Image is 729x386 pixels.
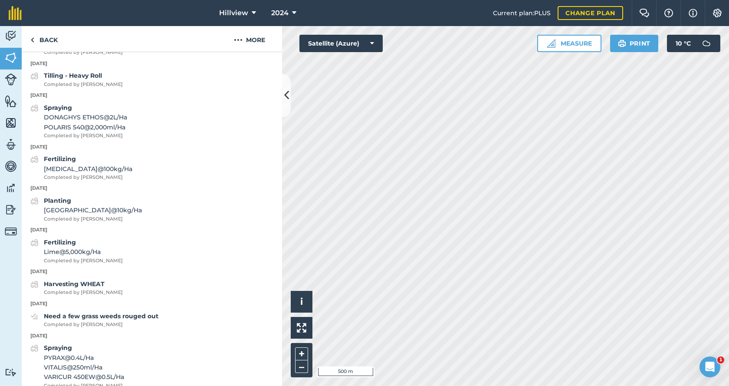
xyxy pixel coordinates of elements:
[30,238,123,264] a: FertilizingLime@5,000kg/HaCompleted by [PERSON_NAME]
[44,112,127,122] span: DONAGHYS ETHOS @ 2 L / Ha
[30,71,39,81] img: svg+xml;base64,PD94bWwgdmVyc2lvbj0iMS4wIiBlbmNvZGluZz0idXRmLTgiPz4KPCEtLSBHZW5lcmF0b3I6IEFkb2JlIE...
[712,9,722,17] img: A cog icon
[44,344,72,352] strong: Spraying
[22,332,282,340] p: [DATE]
[44,321,158,329] span: Completed by [PERSON_NAME]
[22,143,282,151] p: [DATE]
[217,26,282,52] button: More
[299,35,383,52] button: Satellite (Azure)
[30,311,158,329] a: Need a few grass weeds rouged outCompleted by [PERSON_NAME]
[234,35,243,45] img: svg+xml;base64,PHN2ZyB4bWxucz0iaHR0cDovL3d3dy53My5vcmcvMjAwMC9zdmciIHdpZHRoPSIyMCIgaGVpZ2h0PSIyNC...
[30,196,39,206] img: svg+xml;base64,PD94bWwgdmVyc2lvbj0iMS4wIiBlbmNvZGluZz0idXRmLTgiPz4KPCEtLSBHZW5lcmF0b3I6IEFkb2JlIE...
[30,343,39,353] img: svg+xml;base64,PD94bWwgdmVyc2lvbj0iMS4wIiBlbmNvZGluZz0idXRmLTgiPz4KPCEtLSBHZW5lcmF0b3I6IEFkb2JlIE...
[44,353,124,363] span: PYRAX @ 0.4 L / Ha
[44,104,72,112] strong: Spraying
[5,203,17,216] img: svg+xml;base64,PD94bWwgdmVyc2lvbj0iMS4wIiBlbmNvZGluZz0idXRmLTgiPz4KPCEtLSBHZW5lcmF0b3I6IEFkb2JlIE...
[44,312,158,320] strong: Need a few grass weeds rouged out
[44,289,123,297] span: Completed by [PERSON_NAME]
[493,8,551,18] span: Current plan : PLUS
[30,154,39,165] img: svg+xml;base64,PD94bWwgdmVyc2lvbj0iMS4wIiBlbmNvZGluZz0idXRmLTgiPz4KPCEtLSBHZW5lcmF0b3I6IEFkb2JlIE...
[44,164,132,174] span: [MEDICAL_DATA] @ 100 kg / Ha
[44,247,123,257] span: Lime @ 5,000 kg / Ha
[558,6,623,20] a: Change plan
[547,39,555,48] img: Ruler icon
[44,257,123,265] span: Completed by [PERSON_NAME]
[5,138,17,151] img: svg+xml;base64,PD94bWwgdmVyc2lvbj0iMS4wIiBlbmNvZGluZz0idXRmLTgiPz4KPCEtLSBHZW5lcmF0b3I6IEFkb2JlIE...
[639,9,650,17] img: Two speech bubbles overlapping with the left bubble in the forefront
[689,8,697,18] img: svg+xml;base64,PHN2ZyB4bWxucz0iaHR0cDovL3d3dy53My5vcmcvMjAwMC9zdmciIHdpZHRoPSIxNyIgaGVpZ2h0PSIxNy...
[22,226,282,234] p: [DATE]
[44,238,76,246] strong: Fertilizing
[44,81,123,89] span: Completed by [PERSON_NAME]
[295,347,308,360] button: +
[667,35,720,52] button: 10 °C
[30,279,123,297] a: Harvesting WHEATCompleted by [PERSON_NAME]
[663,9,674,17] img: A question mark icon
[297,323,306,333] img: Four arrows, one pointing top left, one top right, one bottom right and the last bottom left
[5,116,17,129] img: svg+xml;base64,PHN2ZyB4bWxucz0iaHR0cDovL3d3dy53My5vcmcvMjAwMC9zdmciIHdpZHRoPSI1NiIgaGVpZ2h0PSI2MC...
[44,372,124,382] span: VARICUR 450EW @ 0.5 L / Ha
[30,238,39,248] img: svg+xml;base64,PD94bWwgdmVyc2lvbj0iMS4wIiBlbmNvZGluZz0idXRmLTgiPz4KPCEtLSBHZW5lcmF0b3I6IEFkb2JlIE...
[5,73,17,86] img: svg+xml;base64,PD94bWwgdmVyc2lvbj0iMS4wIiBlbmNvZGluZz0idXRmLTgiPz4KPCEtLSBHZW5lcmF0b3I6IEFkb2JlIE...
[271,8,289,18] span: 2024
[5,181,17,195] img: svg+xml;base64,PD94bWwgdmVyc2lvbj0iMS4wIiBlbmNvZGluZz0idXRmLTgiPz4KPCEtLSBHZW5lcmF0b3I6IEFkb2JlIE...
[30,196,142,223] a: Planting[GEOGRAPHIC_DATA]@10kg/HaCompleted by [PERSON_NAME]
[30,71,123,88] a: Tilling - Heavy RollCompleted by [PERSON_NAME]
[5,368,17,376] img: svg+xml;base64,PD94bWwgdmVyc2lvbj0iMS4wIiBlbmNvZGluZz0idXRmLTgiPz4KPCEtLSBHZW5lcmF0b3I6IEFkb2JlIE...
[291,291,312,313] button: i
[717,356,724,363] span: 1
[30,311,39,322] img: svg+xml;base64,PD94bWwgdmVyc2lvbj0iMS4wIiBlbmNvZGluZz0idXRmLTgiPz4KPCEtLSBHZW5lcmF0b3I6IEFkb2JlIE...
[699,356,720,377] iframe: Intercom live chat
[618,38,626,49] img: svg+xml;base64,PHN2ZyB4bWxucz0iaHR0cDovL3d3dy53My5vcmcvMjAwMC9zdmciIHdpZHRoPSIxOSIgaGVpZ2h0PSIyNC...
[9,6,22,20] img: fieldmargin Logo
[30,35,34,45] img: svg+xml;base64,PHN2ZyB4bWxucz0iaHR0cDovL3d3dy53My5vcmcvMjAwMC9zdmciIHdpZHRoPSI5IiBoZWlnaHQ9IjI0Ii...
[44,205,142,215] span: [GEOGRAPHIC_DATA] @ 10 kg / Ha
[30,103,127,140] a: SprayingDONAGHYS ETHOS@2L/HaPOLARIS 540@2,000ml/HaCompleted by [PERSON_NAME]
[44,72,102,79] strong: Tilling - Heavy Roll
[44,280,105,288] strong: Harvesting WHEAT
[676,35,691,52] span: 10 ° C
[30,279,39,290] img: svg+xml;base64,PD94bWwgdmVyc2lvbj0iMS4wIiBlbmNvZGluZz0idXRmLTgiPz4KPCEtLSBHZW5lcmF0b3I6IEFkb2JlIE...
[610,35,659,52] button: Print
[44,122,127,132] span: POLARIS 540 @ 2,000 ml / Ha
[5,30,17,43] img: svg+xml;base64,PD94bWwgdmVyc2lvbj0iMS4wIiBlbmNvZGluZz0idXRmLTgiPz4KPCEtLSBHZW5lcmF0b3I6IEFkb2JlIE...
[22,300,282,308] p: [DATE]
[219,8,248,18] span: Hillview
[44,155,76,163] strong: Fertilizing
[22,268,282,276] p: [DATE]
[44,174,132,181] span: Completed by [PERSON_NAME]
[698,35,715,52] img: svg+xml;base64,PD94bWwgdmVyc2lvbj0iMS4wIiBlbmNvZGluZz0idXRmLTgiPz4KPCEtLSBHZW5lcmF0b3I6IEFkb2JlIE...
[5,95,17,108] img: svg+xml;base64,PHN2ZyB4bWxucz0iaHR0cDovL3d3dy53My5vcmcvMjAwMC9zdmciIHdpZHRoPSI1NiIgaGVpZ2h0PSI2MC...
[537,35,601,52] button: Measure
[5,160,17,173] img: svg+xml;base64,PD94bWwgdmVyc2lvbj0iMS4wIiBlbmNvZGluZz0idXRmLTgiPz4KPCEtLSBHZW5lcmF0b3I6IEFkb2JlIE...
[44,363,124,372] span: VITALIS @ 250 ml / Ha
[295,360,308,373] button: –
[44,197,71,205] strong: Planting
[44,215,142,223] span: Completed by [PERSON_NAME]
[30,103,39,113] img: svg+xml;base64,PD94bWwgdmVyc2lvbj0iMS4wIiBlbmNvZGluZz0idXRmLTgiPz4KPCEtLSBHZW5lcmF0b3I6IEFkb2JlIE...
[22,92,282,99] p: [DATE]
[5,51,17,64] img: svg+xml;base64,PHN2ZyB4bWxucz0iaHR0cDovL3d3dy53My5vcmcvMjAwMC9zdmciIHdpZHRoPSI1NiIgaGVpZ2h0PSI2MC...
[44,49,172,56] span: Completed by [PERSON_NAME]
[30,154,132,181] a: Fertilizing[MEDICAL_DATA]@100kg/HaCompleted by [PERSON_NAME]
[22,60,282,68] p: [DATE]
[22,26,66,52] a: Back
[44,132,127,140] span: Completed by [PERSON_NAME]
[300,296,303,307] span: i
[22,185,282,192] p: [DATE]
[5,225,17,238] img: svg+xml;base64,PD94bWwgdmVyc2lvbj0iMS4wIiBlbmNvZGluZz0idXRmLTgiPz4KPCEtLSBHZW5lcmF0b3I6IEFkb2JlIE...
